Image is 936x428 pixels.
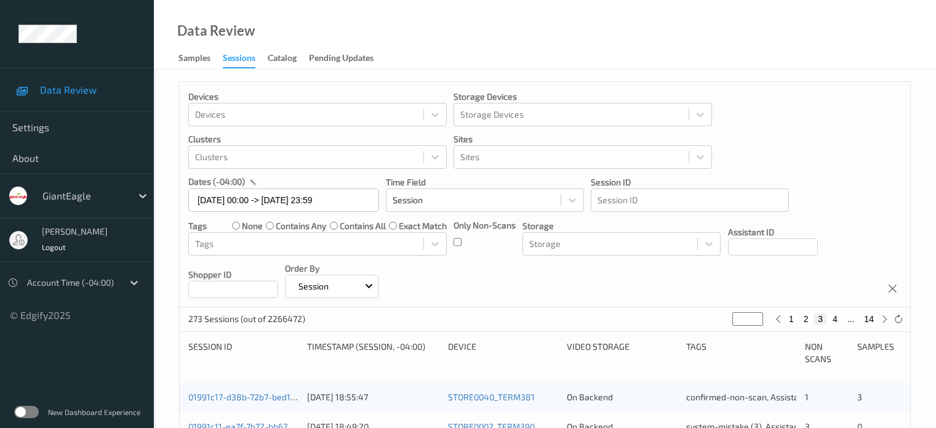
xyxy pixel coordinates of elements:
p: 273 Sessions (out of 2266472) [188,313,305,325]
div: On Backend [567,391,677,403]
button: 2 [800,313,812,325]
div: Catalog [268,52,297,67]
label: contains all [340,220,386,232]
button: ... [844,313,858,325]
p: Order By [285,262,378,275]
p: Session [294,280,333,293]
p: Tags [188,220,207,232]
div: Tags [686,341,796,365]
p: Assistant ID [728,226,818,238]
a: STORE0040_TERM381 [448,392,535,402]
label: none [242,220,263,232]
a: Pending Updates [309,50,386,67]
div: Device [448,341,558,365]
div: Data Review [177,25,255,37]
div: Samples [857,341,902,365]
p: Time Field [386,176,584,188]
label: contains any [276,220,326,232]
p: Storage Devices [454,91,712,103]
p: Shopper ID [188,269,278,281]
p: Sites [454,133,712,145]
p: dates (-04:00) [188,176,245,188]
a: Samples [178,50,223,67]
a: Sessions [223,50,268,68]
button: 1 [785,313,798,325]
button: 14 [860,313,878,325]
div: [DATE] 18:55:47 [307,391,439,403]
p: Session ID [591,176,789,188]
div: Timestamp (Session, -04:00) [307,341,439,365]
label: exact match [399,220,447,232]
div: Pending Updates [309,52,374,67]
p: Storage [522,220,721,232]
div: Video Storage [567,341,677,365]
div: Sessions [223,52,255,68]
span: 1 [805,392,809,402]
p: Clusters [188,133,447,145]
p: Only Non-Scans [454,219,516,232]
div: Non Scans [805,341,849,365]
button: 4 [829,313,841,325]
button: 3 [814,313,826,325]
a: 01991c17-d38b-72b7-bed1-fec820932550 [188,392,351,402]
div: Session ID [188,341,298,365]
p: Devices [188,91,447,103]
div: Samples [178,52,210,67]
a: Catalog [268,50,309,67]
span: 3 [857,392,862,402]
